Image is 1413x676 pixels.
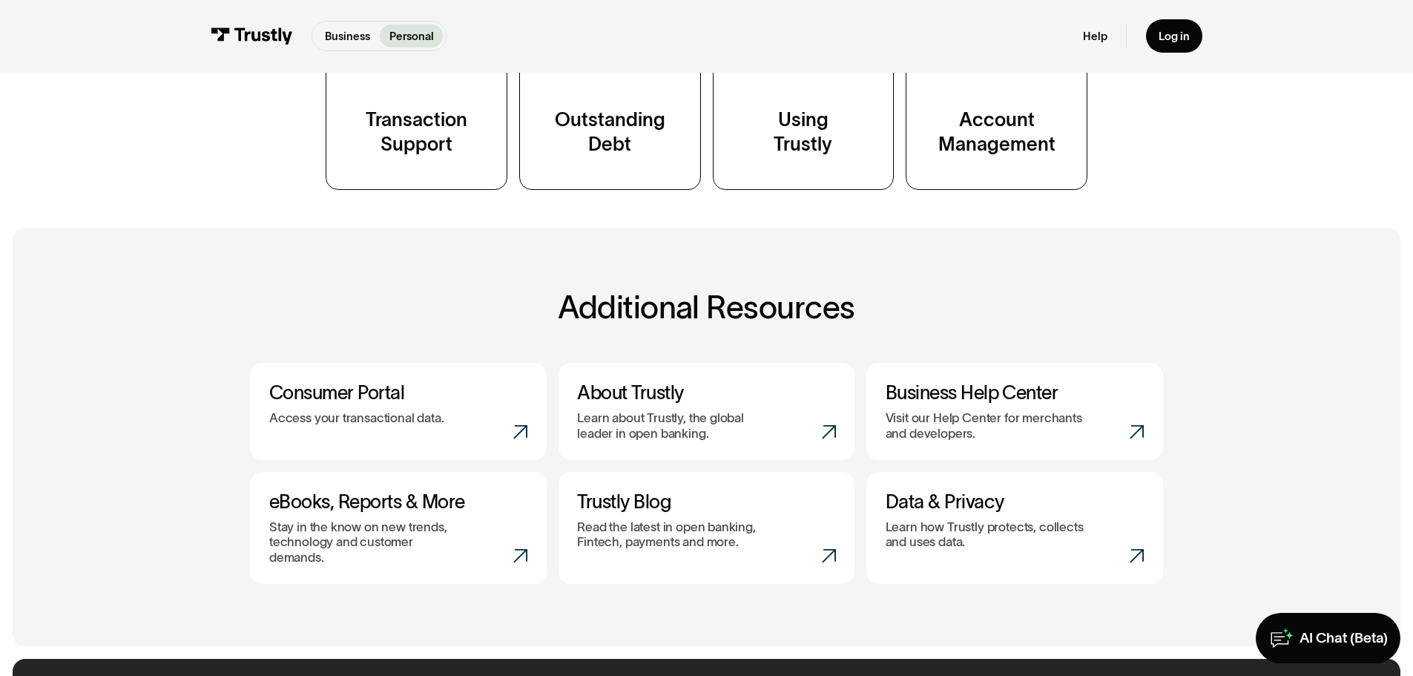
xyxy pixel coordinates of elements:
p: Stay in the know on new trends, technology and customer demands. [269,519,470,565]
div: Using Trustly [774,108,832,158]
a: About TrustlyLearn about Trustly, the global leader in open banking. [559,363,854,460]
a: AI Chat (Beta) [1256,613,1400,663]
a: Trustly BlogRead the latest in open banking, Fintech, payments and more. [559,472,854,584]
div: Transaction Support [366,108,467,158]
p: Learn about Trustly, the global leader in open banking. [577,410,777,441]
a: Log in [1146,19,1202,53]
div: Outstanding Debt [555,108,665,158]
h3: Consumer Portal [269,381,528,404]
p: Personal [389,28,434,45]
a: Data & PrivacyLearn how Trustly protects, collects and uses data. [866,472,1162,584]
h3: About Trustly [577,381,836,404]
a: Help [1083,29,1107,43]
p: Business [325,28,370,45]
div: Account Management [938,108,1055,158]
a: Consumer PortalAccess your transactional data. [250,363,546,460]
a: eBooks, Reports & MoreStay in the know on new trends, technology and customer demands. [250,472,546,584]
h3: Trustly Blog [577,490,836,513]
h2: Additional Resources [250,290,1162,325]
a: Personal [380,24,443,47]
div: Log in [1159,29,1190,43]
p: Learn how Trustly protects, collects and uses data. [886,519,1086,550]
p: Access your transactional data. [269,410,444,425]
a: Business Help CenterVisit our Help Center for merchants and developers. [866,363,1162,460]
img: Trustly Logo [211,27,292,45]
h3: Data & Privacy [886,490,1144,513]
p: Visit our Help Center for merchants and developers. [886,410,1086,441]
div: AI Chat (Beta) [1300,629,1388,648]
h3: eBooks, Reports & More [269,490,528,513]
p: Read the latest in open banking, Fintech, payments and more. [577,519,777,550]
h3: Business Help Center [886,381,1144,404]
a: Business [315,24,379,47]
